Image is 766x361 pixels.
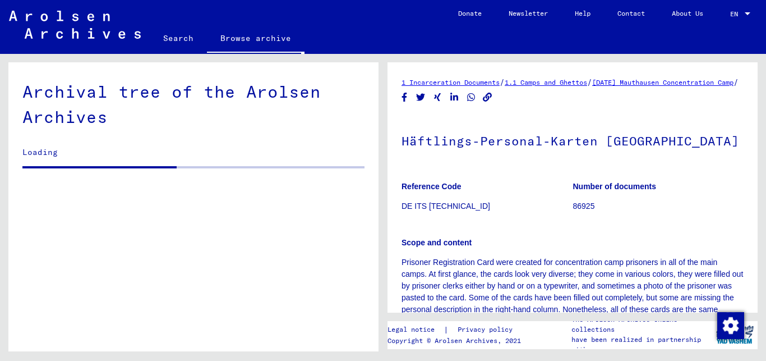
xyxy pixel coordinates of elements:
[432,90,444,104] button: Share on Xing
[207,25,304,54] a: Browse archive
[573,200,744,212] p: 86925
[714,321,756,349] img: yv_logo.png
[717,312,744,339] img: Change consent
[402,78,500,86] a: 1 Incarceration Documents
[387,324,444,336] a: Legal notice
[482,90,493,104] button: Copy link
[415,90,427,104] button: Share on Twitter
[592,78,733,86] a: [DATE] Mauthausen Concentration Camp
[9,11,141,39] img: Arolsen_neg.svg
[449,324,526,336] a: Privacy policy
[399,90,410,104] button: Share on Facebook
[465,90,477,104] button: Share on WhatsApp
[730,10,742,18] span: EN
[573,182,657,191] b: Number of documents
[733,77,739,87] span: /
[449,90,460,104] button: Share on LinkedIn
[505,78,587,86] a: 1.1 Camps and Ghettos
[571,314,712,335] p: The Arolsen Archives online collections
[150,25,207,52] a: Search
[402,182,462,191] b: Reference Code
[571,335,712,355] p: have been realized in partnership with
[402,257,744,351] p: Prisoner Registration Card were created for concentration camp prisoners in all of the main camps...
[402,200,573,212] p: DE ITS [TECHNICAL_ID]
[22,79,364,130] div: Archival tree of the Arolsen Archives
[387,336,526,346] p: Copyright © Arolsen Archives, 2021
[22,147,364,158] p: Loading
[402,115,744,164] h1: Häftlings-Personal-Karten [GEOGRAPHIC_DATA]
[587,77,592,87] span: /
[387,324,526,336] div: |
[402,238,472,247] b: Scope and content
[500,77,505,87] span: /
